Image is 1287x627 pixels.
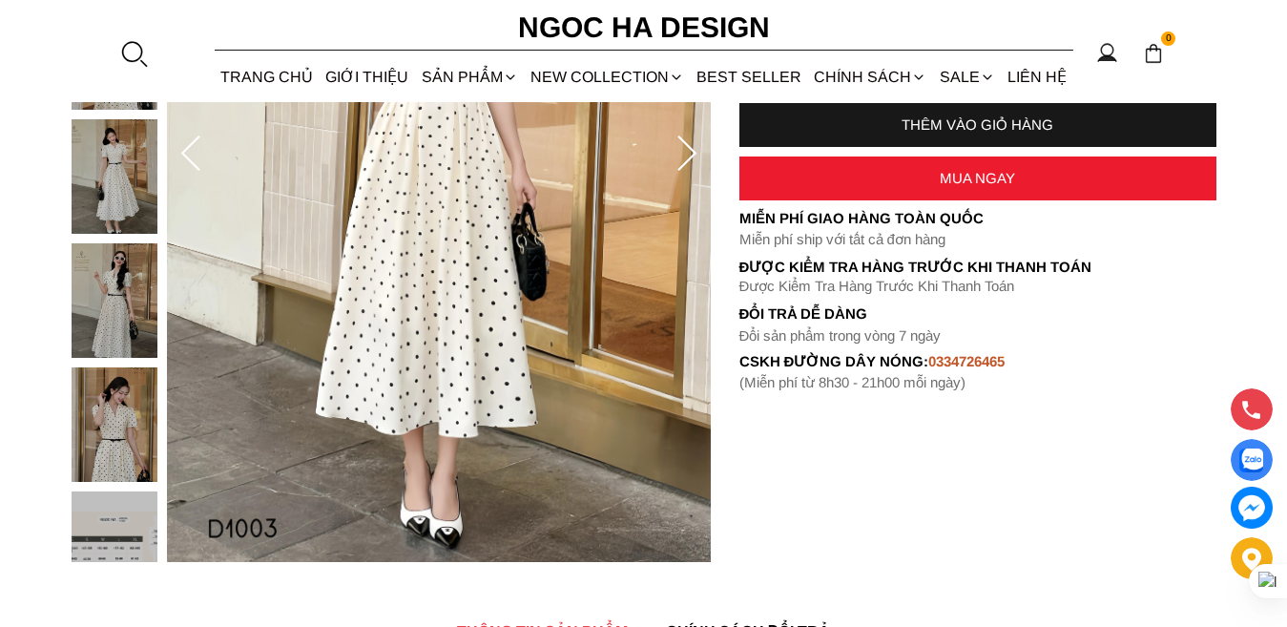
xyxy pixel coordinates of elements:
[524,52,690,102] a: NEW COLLECTION
[1239,449,1263,472] img: Display image
[933,52,1001,102] a: SALE
[1001,52,1072,102] a: LIÊN HỆ
[72,367,157,482] img: Lamia Dress_ Đầm Chấm Bi Cổ Vest Màu Kem D1003_mini_5
[320,52,415,102] a: GIỚI THIỆU
[808,52,933,102] div: Chính sách
[739,116,1216,133] div: THÊM VÀO GIỎ HÀNG
[72,243,157,358] img: Lamia Dress_ Đầm Chấm Bi Cổ Vest Màu Kem D1003_mini_4
[691,52,808,102] a: BEST SELLER
[739,278,1216,295] p: Được Kiểm Tra Hàng Trước Khi Thanh Toán
[501,5,787,51] a: Ngoc Ha Design
[739,353,929,369] font: cskh đường dây nóng:
[72,491,157,606] img: Lamia Dress_ Đầm Chấm Bi Cổ Vest Màu Kem D1003_mini_6
[1231,439,1273,481] a: Display image
[215,52,320,102] a: TRANG CHỦ
[739,231,945,247] font: Miễn phí ship với tất cả đơn hàng
[1161,31,1176,47] span: 0
[739,327,942,344] font: Đổi sản phẩm trong vòng 7 ngày
[72,119,157,234] img: Lamia Dress_ Đầm Chấm Bi Cổ Vest Màu Kem D1003_mini_3
[739,374,965,390] font: (Miễn phí từ 8h30 - 21h00 mỗi ngày)
[739,210,984,226] font: Miễn phí giao hàng toàn quốc
[1143,43,1164,64] img: img-CART-ICON-ksit0nf1
[1231,487,1273,529] a: messenger
[928,353,1005,369] font: 0334726465
[739,305,1216,322] h6: Đổi trả dễ dàng
[415,52,524,102] div: SẢN PHẨM
[739,170,1216,186] div: MUA NGAY
[739,259,1216,276] p: Được Kiểm Tra Hàng Trước Khi Thanh Toán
